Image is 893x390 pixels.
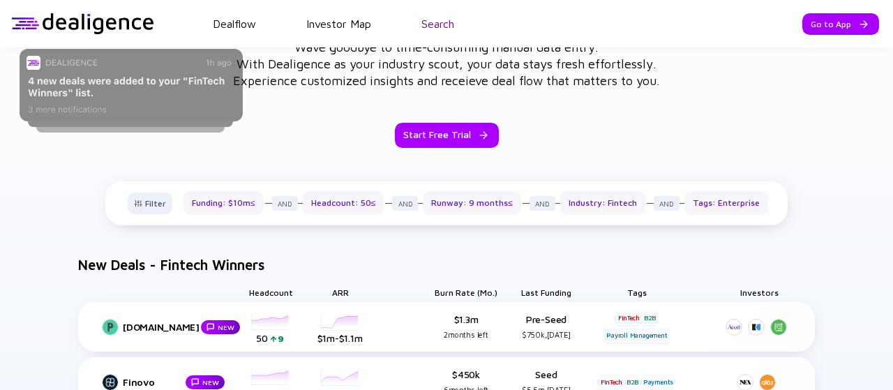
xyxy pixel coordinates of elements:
div: B2B [625,375,640,390]
div: Tags [592,283,682,302]
div: Runway: 9 months≤ [423,191,521,215]
div: [DOMAIN_NAME] [123,321,200,333]
div: $750k, [DATE] [501,329,592,341]
a: Search [421,17,454,30]
div: Investors [703,283,815,302]
div: Last Funding [501,283,592,302]
div: Industry: Fintech [560,191,645,215]
div: Payments [642,375,675,390]
a: Investor Map [306,17,371,30]
div: ARR [306,283,375,302]
h4: New Deals - Fintech Winners [64,259,264,271]
div: B2B [643,310,657,326]
div: FinTech [599,375,624,390]
div: Wave goodbye to time-consuming manual data entry. With Dealigence as your industry scout, your da... [233,39,660,89]
div: Tags: Enterprise [684,191,768,215]
div: Burn Rate (mo.) [431,283,501,302]
div: 2 months left [444,329,488,341]
div: Finovo [123,376,184,389]
a: Dealflow [213,17,256,30]
div: Funding: $10m≤ [183,191,264,215]
div: Headcount: 50≤ [303,191,384,215]
div: Pre-Seed [501,313,592,341]
div: FinTech [617,310,641,326]
button: Go to App [802,13,879,35]
div: Headcount [236,283,306,302]
button: Start Free Trial [395,123,499,148]
div: Payroll Management [605,328,668,343]
div: $1.3m [431,313,501,341]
